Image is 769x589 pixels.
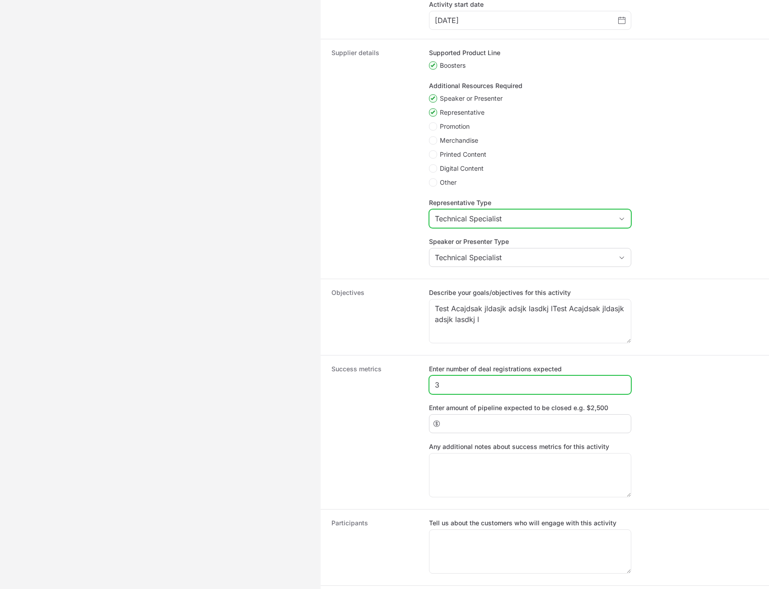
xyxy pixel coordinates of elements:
[440,122,470,131] span: Promotion
[429,198,631,207] label: Representative Type
[440,136,478,145] span: Merchandise
[429,442,631,451] label: Any additional notes about success metrics for this activity
[440,61,466,70] span: Boosters
[331,365,418,500] dt: Success metrics
[429,81,522,90] legend: Additional Resources Required
[440,150,486,159] span: Printed Content
[618,15,625,26] div: Change date, October 24, 2025
[440,108,485,117] span: Representative
[440,94,503,103] span: Speaker or Presenter
[429,288,631,297] label: Describe your goals/objectives for this activity
[613,210,631,228] div: Open
[429,519,631,528] label: Tell us about the customers who will engage with this activity
[613,248,631,266] div: Open
[331,48,418,270] dt: Supplier details
[429,365,562,374] label: Enter number of deal registrations expected
[429,237,631,246] label: Speaker or Presenter Type
[429,48,500,57] legend: Supported Product Line
[429,403,608,412] label: Enter amount of pipeline expected to be closed e.g. $2,500
[331,288,418,346] dt: Objectives
[440,164,484,173] span: Digital Content
[440,178,457,187] span: Other
[331,519,418,576] dt: Participants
